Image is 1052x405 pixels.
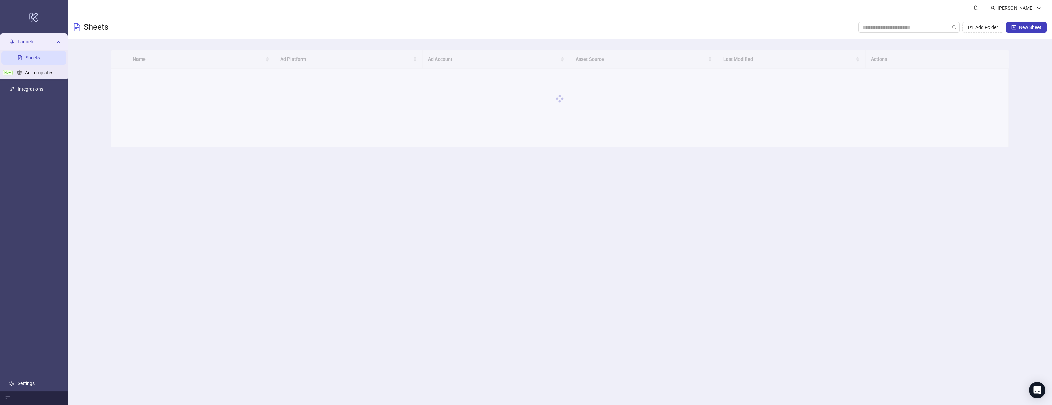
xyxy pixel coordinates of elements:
[9,39,14,44] span: rocket
[995,4,1036,12] div: [PERSON_NAME]
[1019,25,1041,30] span: New Sheet
[18,381,35,386] a: Settings
[975,25,998,30] span: Add Folder
[962,22,1003,33] button: Add Folder
[26,55,40,61] a: Sheets
[973,5,978,10] span: bell
[5,396,10,401] span: menu-fold
[84,22,108,33] h3: Sheets
[73,23,81,31] span: file-text
[25,70,53,75] a: Ad Templates
[952,25,957,30] span: search
[18,86,43,92] a: Integrations
[1029,382,1045,398] div: Open Intercom Messenger
[1006,22,1047,33] button: New Sheet
[18,35,55,48] span: Launch
[1036,6,1041,10] span: down
[968,25,973,30] span: folder-add
[1011,25,1016,30] span: plus-square
[990,6,995,10] span: user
